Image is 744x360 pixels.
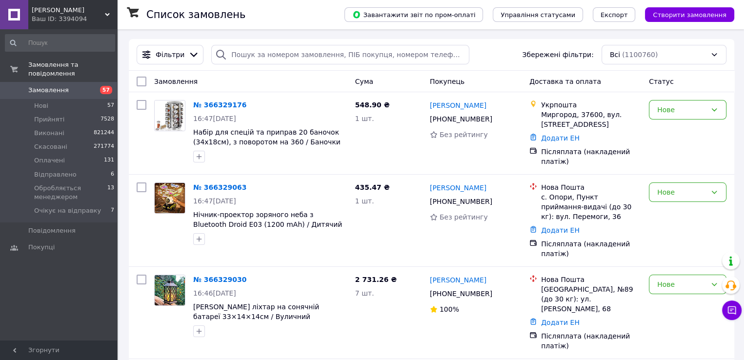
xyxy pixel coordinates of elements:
[154,78,198,85] span: Замовлення
[541,110,641,129] div: Миргород, 37600, вул. [STREET_ADDRESS]
[428,287,494,300] div: [PHONE_NUMBER]
[34,206,101,215] span: Очікує на відправку
[541,275,641,284] div: Нова Пошта
[34,101,48,110] span: Нові
[355,78,373,85] span: Cума
[541,239,641,259] div: Післяплата (накладений платіж)
[541,100,641,110] div: Укрпошта
[593,7,636,22] button: Експорт
[541,134,580,142] a: Додати ЕН
[111,170,114,179] span: 6
[193,183,246,191] a: № 366329063
[428,112,494,126] div: [PHONE_NUMBER]
[34,115,64,124] span: Прийняті
[493,7,583,22] button: Управління статусами
[541,331,641,351] div: Післяплата (накладений платіж)
[645,7,734,22] button: Створити замовлення
[155,275,185,305] img: Фото товару
[657,279,706,290] div: Нове
[5,34,115,52] input: Пошук
[622,51,658,59] span: (1100760)
[430,183,486,193] a: [PERSON_NAME]
[440,131,488,139] span: Без рейтингу
[355,197,374,205] span: 1 шт.
[101,115,114,124] span: 7528
[193,197,236,205] span: 16:47[DATE]
[657,104,706,115] div: Нове
[610,50,620,60] span: Всі
[522,50,593,60] span: Збережені фільтри:
[635,10,734,18] a: Створити замовлення
[154,275,185,306] a: Фото товару
[193,276,246,283] a: № 366329030
[355,183,390,191] span: 435.47 ₴
[193,211,342,238] a: Нічник-проектор зоряного неба з Bluetooth Droid E03 (1200 mAh) / Дитячий нічник з проекцією
[649,78,674,85] span: Статус
[722,300,742,320] button: Чат з покупцем
[107,101,114,110] span: 57
[28,86,69,95] span: Замовлення
[355,115,374,122] span: 1 шт.
[355,276,397,283] span: 2 731.26 ₴
[440,213,488,221] span: Без рейтингу
[32,15,117,23] div: Ваш ID: 3394094
[107,184,114,201] span: 13
[428,195,494,208] div: [PHONE_NUMBER]
[211,45,469,64] input: Пошук за номером замовлення, ПІБ покупця, номером телефону, Email, номером накладної
[28,243,55,252] span: Покупці
[430,78,464,85] span: Покупець
[430,100,486,110] a: [PERSON_NAME]
[34,142,67,151] span: Скасовані
[529,78,601,85] span: Доставка та оплата
[653,11,726,19] span: Створити замовлення
[156,50,184,60] span: Фільтри
[541,182,641,192] div: Нова Пошта
[193,101,246,109] a: № 366329176
[355,101,390,109] span: 548.90 ₴
[657,187,706,198] div: Нове
[541,226,580,234] a: Додати ЕН
[601,11,628,19] span: Експорт
[154,182,185,214] a: Фото товару
[104,156,114,165] span: 131
[154,100,185,131] a: Фото товару
[355,289,374,297] span: 7 шт.
[34,170,77,179] span: Відправлено
[440,305,459,313] span: 100%
[28,226,76,235] span: Повідомлення
[111,206,114,215] span: 7
[541,284,641,314] div: [GEOGRAPHIC_DATA], №89 (до 30 кг): ул. [PERSON_NAME], 68
[28,60,117,78] span: Замовлення та повідомлення
[94,142,114,151] span: 271774
[155,183,185,213] img: Фото товару
[94,129,114,138] span: 821244
[430,275,486,285] a: [PERSON_NAME]
[541,192,641,221] div: с. Опори, Пункт приймання-видачі (до 30 кг): вул. Перемоги, 36
[34,129,64,138] span: Виконані
[32,6,105,15] span: HUGO
[193,289,236,297] span: 16:46[DATE]
[193,128,341,156] a: Набір для спецій та приправ 20 баночок (34х18см), з поворотом на 360 / Баночки для спецій / Карус...
[352,10,475,19] span: Завантажити звіт по пром-оплаті
[146,9,245,20] h1: Список замовлень
[193,303,338,330] a: [PERSON_NAME] ліхтар на сонячній батареї 33×14×14см / Вуличний світильник / [PERSON_NAME] світильник
[541,319,580,326] a: Додати ЕН
[501,11,575,19] span: Управління статусами
[34,184,107,201] span: Обробляється менеджером
[155,100,185,131] img: Фото товару
[344,7,483,22] button: Завантажити звіт по пром-оплаті
[34,156,65,165] span: Оплачені
[541,147,641,166] div: Післяплата (накладений платіж)
[193,115,236,122] span: 16:47[DATE]
[100,86,112,94] span: 57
